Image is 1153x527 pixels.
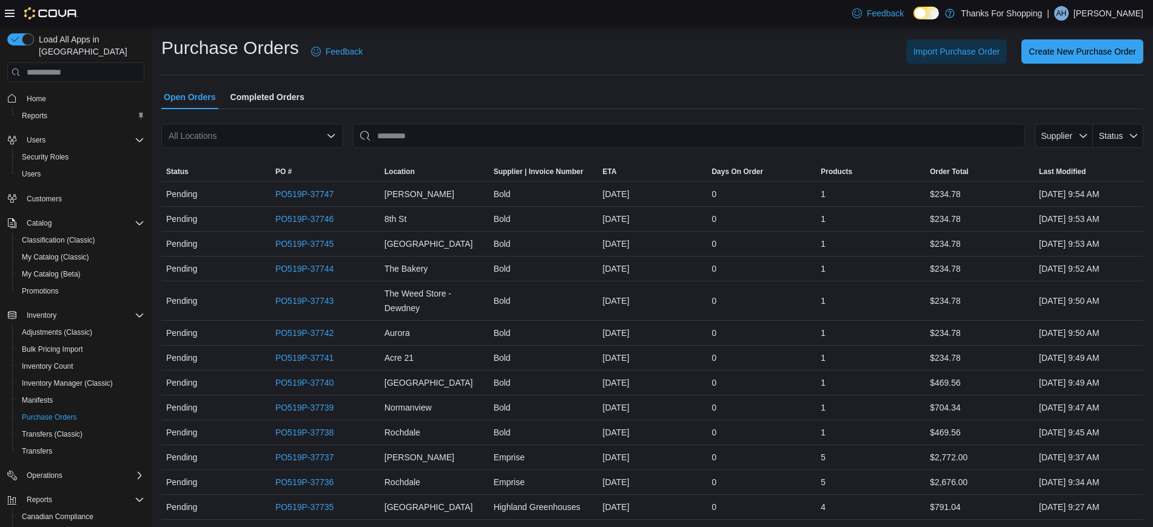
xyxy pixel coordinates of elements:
div: $234.78 [925,207,1034,231]
span: Rochdale [385,475,420,489]
p: | [1047,6,1049,21]
span: Pending [166,326,197,340]
span: 0 [711,450,716,465]
div: [DATE] 9:34 AM [1034,470,1143,494]
span: [PERSON_NAME] [385,187,454,201]
button: Supplier [1035,124,1093,148]
div: [DATE] [598,182,707,206]
div: [DATE] [598,420,707,445]
span: My Catalog (Classic) [17,250,144,264]
a: PO519P-37741 [275,351,334,365]
div: $234.78 [925,346,1034,370]
span: Purchase Orders [17,410,144,425]
button: Days On Order [707,162,816,181]
span: 0 [711,261,716,276]
span: Rochdale [385,425,420,440]
span: Pending [166,375,197,390]
a: Customers [22,192,67,206]
button: Status [161,162,271,181]
a: Transfers [17,444,57,458]
span: [GEOGRAPHIC_DATA] [385,237,473,251]
button: Reports [2,491,149,508]
span: Days On Order [711,167,763,176]
a: PO519P-37735 [275,500,334,514]
span: 0 [711,475,716,489]
a: PO519P-37745 [275,237,334,251]
span: Inventory Count [17,359,144,374]
a: Users [17,167,45,181]
a: PO519P-37739 [275,400,334,415]
h1: Purchase Orders [161,36,299,60]
span: Users [22,133,144,147]
div: [DATE] 9:52 AM [1034,257,1143,281]
span: Customers [27,194,62,204]
span: Inventory Manager (Classic) [17,376,144,391]
div: [DATE] 9:49 AM [1034,346,1143,370]
span: 0 [711,375,716,390]
div: [DATE] 9:37 AM [1034,445,1143,469]
button: Transfers [12,443,149,460]
button: Users [2,132,149,149]
a: PO519P-37742 [275,326,334,340]
span: 1 [821,294,825,308]
span: Pending [166,261,197,276]
div: Bold [489,257,598,281]
button: Security Roles [12,149,149,166]
span: Completed Orders [230,85,304,109]
span: Normanview [385,400,432,415]
a: Manifests [17,393,58,408]
input: This is a search bar. After typing your query, hit enter to filter the results lower in the page. [353,124,1025,148]
span: Status [166,167,189,176]
span: Pending [166,212,197,226]
span: Reports [22,492,144,507]
span: Transfers (Classic) [17,427,144,441]
div: [DATE] 9:27 AM [1034,495,1143,519]
div: $2,772.00 [925,445,1034,469]
span: Create New Purchase Order [1029,45,1136,58]
span: My Catalog (Beta) [17,267,144,281]
span: Inventory [22,308,144,323]
span: 0 [711,294,716,308]
button: Promotions [12,283,149,300]
img: Cova [24,7,78,19]
div: Bold [489,321,598,345]
div: Emprise [489,445,598,469]
span: 5 [821,450,825,465]
div: [DATE] [598,289,707,313]
span: 8th St [385,212,407,226]
span: [GEOGRAPHIC_DATA] [385,500,473,514]
input: Dark Mode [913,7,939,19]
button: Inventory Count [12,358,149,375]
a: Canadian Compliance [17,509,98,524]
span: 1 [821,400,825,415]
span: Pending [166,187,197,201]
button: Import Purchase Order [906,39,1007,64]
button: Reports [22,492,57,507]
a: My Catalog (Classic) [17,250,94,264]
a: Reports [17,109,52,123]
button: Bulk Pricing Import [12,341,149,358]
span: Inventory [27,310,56,320]
button: ETA [598,162,707,181]
div: Location [385,167,415,176]
span: 1 [821,261,825,276]
div: $234.78 [925,289,1034,313]
div: [DATE] 9:54 AM [1034,182,1143,206]
button: Manifests [12,392,149,409]
div: $2,676.00 [925,470,1034,494]
span: Pending [166,475,197,489]
span: Operations [27,471,62,480]
span: Inventory Manager (Classic) [22,378,113,388]
span: Pending [166,450,197,465]
span: Customers [22,191,144,206]
button: Status [1093,124,1143,148]
p: Thanks For Shopping [961,6,1042,21]
span: Transfers (Classic) [22,429,82,439]
button: Inventory [22,308,61,323]
button: Inventory Manager (Classic) [12,375,149,392]
button: Operations [2,467,149,484]
span: 1 [821,375,825,390]
button: Purchase Orders [12,409,149,426]
div: [DATE] [598,445,707,469]
span: Pending [166,351,197,365]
